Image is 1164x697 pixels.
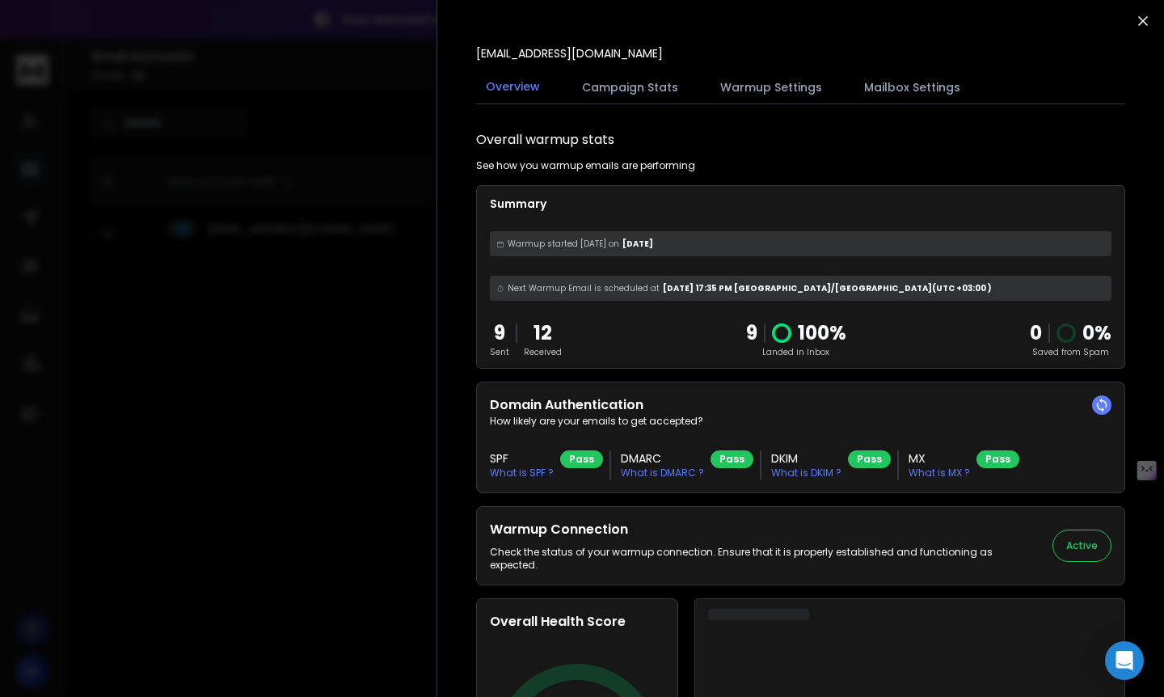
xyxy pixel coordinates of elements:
p: 100 % [798,320,846,346]
p: What is SPF ? [490,467,554,479]
p: 12 [524,320,562,346]
p: Saved from Spam [1030,346,1111,358]
p: See how you warmup emails are performing [476,159,695,172]
h2: Overall Health Score [490,612,664,632]
button: Mailbox Settings [854,70,970,105]
h2: Warmup Connection [490,520,1033,539]
p: Received [524,346,562,358]
p: Summary [490,196,1111,212]
p: What is DMARC ? [621,467,704,479]
button: Overview [476,69,550,106]
div: Pass [711,450,753,468]
div: Pass [560,450,603,468]
p: Check the status of your warmup connection. Ensure that it is properly established and functionin... [490,546,1033,572]
button: Campaign Stats [572,70,688,105]
div: [DATE] 17:35 PM [GEOGRAPHIC_DATA]/[GEOGRAPHIC_DATA] (UTC +03:00 ) [490,276,1111,301]
div: Pass [976,450,1019,468]
h2: Domain Authentication [490,395,1111,415]
p: 0 % [1082,320,1111,346]
div: Open Intercom Messenger [1105,641,1144,680]
p: What is MX ? [909,467,970,479]
h3: MX [909,450,970,467]
span: Next Warmup Email is scheduled at [508,282,660,294]
div: [DATE] [490,231,1111,256]
p: Landed in Inbox [746,346,846,358]
h3: DMARC [621,450,704,467]
h3: DKIM [771,450,841,467]
button: Warmup Settings [711,70,832,105]
span: Warmup started [DATE] on [508,238,619,250]
p: How likely are your emails to get accepted? [490,415,1111,428]
p: 9 [490,320,509,346]
button: Active [1052,530,1111,562]
p: 9 [746,320,757,346]
div: Pass [848,450,891,468]
p: Sent [490,346,509,358]
p: [EMAIL_ADDRESS][DOMAIN_NAME] [476,45,663,61]
strong: 0 [1030,319,1042,346]
h1: Overall warmup stats [476,130,614,150]
h3: SPF [490,450,554,467]
p: What is DKIM ? [771,467,841,479]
